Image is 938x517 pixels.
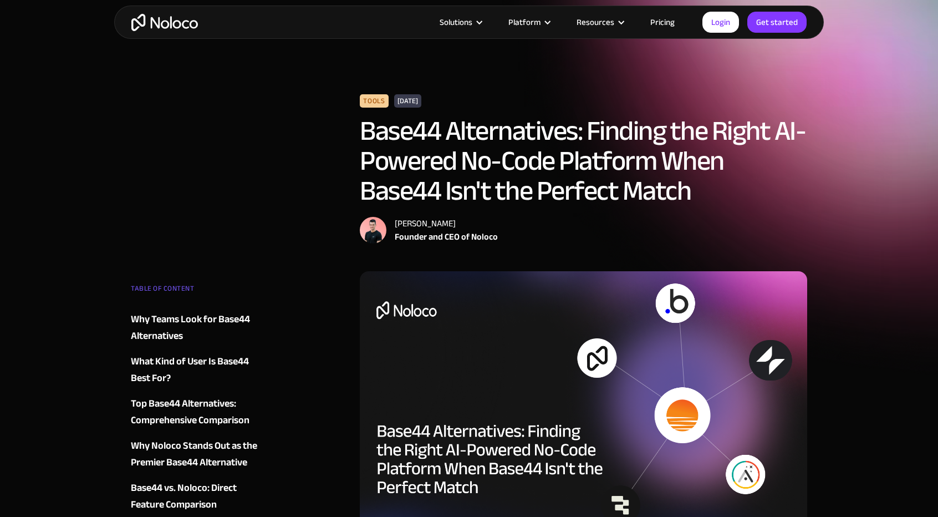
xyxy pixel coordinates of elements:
[426,15,495,29] div: Solutions
[131,14,198,31] a: home
[495,15,563,29] div: Platform
[394,94,421,108] div: [DATE]
[395,230,498,244] div: Founder and CEO of Noloco
[440,15,472,29] div: Solutions
[131,311,265,344] a: Why Teams Look for Base44 Alternatives
[131,280,265,302] div: TABLE OF CONTENT
[747,12,807,33] a: Get started
[563,15,636,29] div: Resources
[702,12,739,33] a: Login
[131,480,265,513] a: Base44 vs. Noloco: Direct Feature Comparison
[131,353,265,387] a: What Kind of User Is Base44 Best For?
[360,116,807,206] h1: Base44 Alternatives: Finding the Right AI-Powered No-Code Platform When Base44 Isn't the Perfect ...
[395,217,498,230] div: [PERSON_NAME]
[636,15,689,29] a: Pricing
[508,15,541,29] div: Platform
[131,438,265,471] a: Why Noloco Stands Out as the Premier Base44 Alternative
[131,396,265,429] a: Top Base44 Alternatives: Comprehensive Comparison
[577,15,614,29] div: Resources
[360,94,388,108] div: Tools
